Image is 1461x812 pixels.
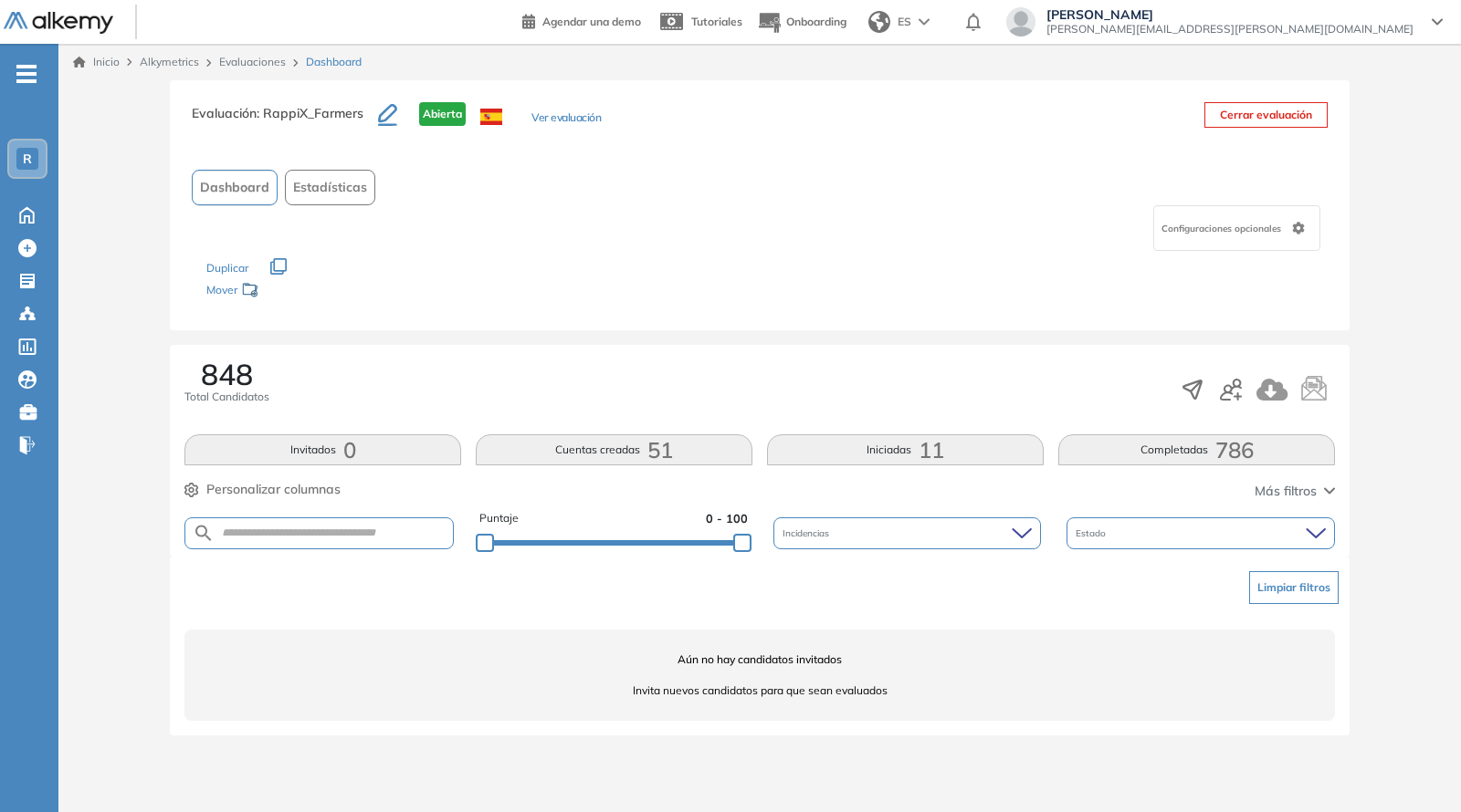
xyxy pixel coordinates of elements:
[184,389,269,405] span: Total Candidatos
[219,55,286,68] a: Evaluaciones
[192,170,278,205] button: Dashboard
[184,682,1335,699] span: Invita nuevos candidatos para que sean evaluados
[767,434,1044,465] button: Iniciadas11
[1067,517,1335,549] div: Estado
[257,105,363,121] span: : RappiX_Farmers
[73,54,120,70] a: Inicio
[786,15,846,28] span: Onboarding
[1161,222,1285,235] span: Configuraciones opcionales
[757,3,846,42] button: Onboarding
[184,480,341,499] button: Personalizar columnas
[773,517,1042,549] div: Incidencias
[1058,434,1335,465] button: Completadas786
[184,434,461,465] button: Invitados0
[919,18,930,26] img: arrow
[16,72,37,76] i: -
[306,54,362,70] span: Dashboard
[206,261,248,275] span: Duplicar
[783,526,833,540] span: Incidencias
[206,480,341,499] span: Personalizar columnas
[140,55,199,68] span: Alkymetrics
[193,522,215,545] img: SEARCH_ALT
[480,109,502,125] img: ESP
[868,11,890,33] img: world
[4,12,113,35] img: Logo
[201,359,253,389] span: 848
[192,102,378,141] h3: Evaluación
[293,178,367,197] span: Estadísticas
[1204,102,1328,128] button: Cerrar evaluación
[285,170,375,205] button: Estadísticas
[206,275,389,308] div: Mover
[531,109,601,129] button: Ver evaluación
[1046,22,1414,36] span: [PERSON_NAME][EMAIL_ADDRESS][PERSON_NAME][DOMAIN_NAME]
[1255,482,1317,501] span: Más filtros
[1076,526,1109,540] span: Estado
[200,178,269,197] span: Dashboard
[706,510,748,527] span: 0 - 100
[1153,205,1320,251] div: Configuraciones opcionales
[479,510,519,527] span: Puntaje
[522,9,641,31] a: Agendar una demo
[691,15,742,28] span: Tutoriales
[23,151,32,166] span: R
[419,102,466,126] span: Abierta
[542,15,641,28] span: Agendar una demo
[476,434,752,465] button: Cuentas creadas51
[1249,571,1339,604] button: Limpiar filtros
[898,14,911,30] span: ES
[1255,482,1335,501] button: Más filtros
[184,651,1335,668] span: Aún no hay candidatos invitados
[1046,7,1414,22] span: [PERSON_NAME]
